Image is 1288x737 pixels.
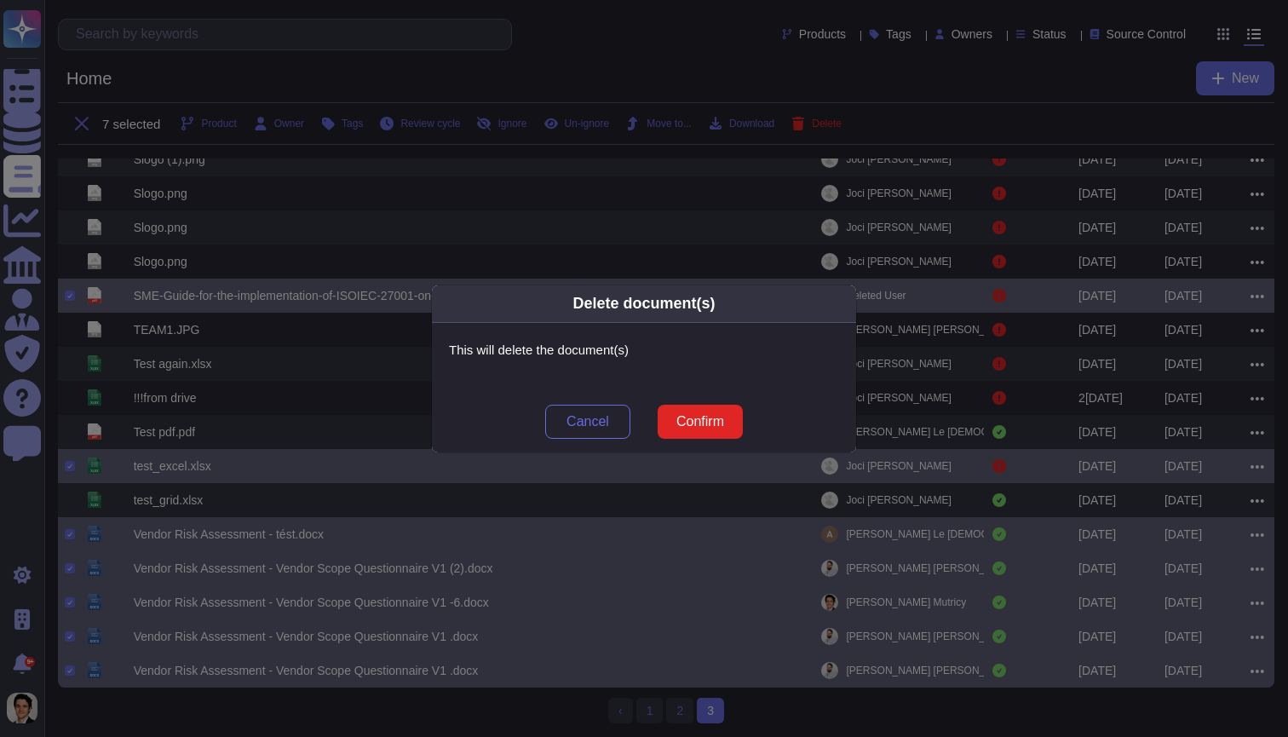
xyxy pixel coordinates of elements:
div: Delete document(s) [572,292,715,315]
p: This will delete the document(s) [449,340,839,360]
span: Cancel [566,415,609,429]
span: Confirm [676,415,724,429]
button: Confirm [658,405,743,439]
button: Cancel [545,405,630,439]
